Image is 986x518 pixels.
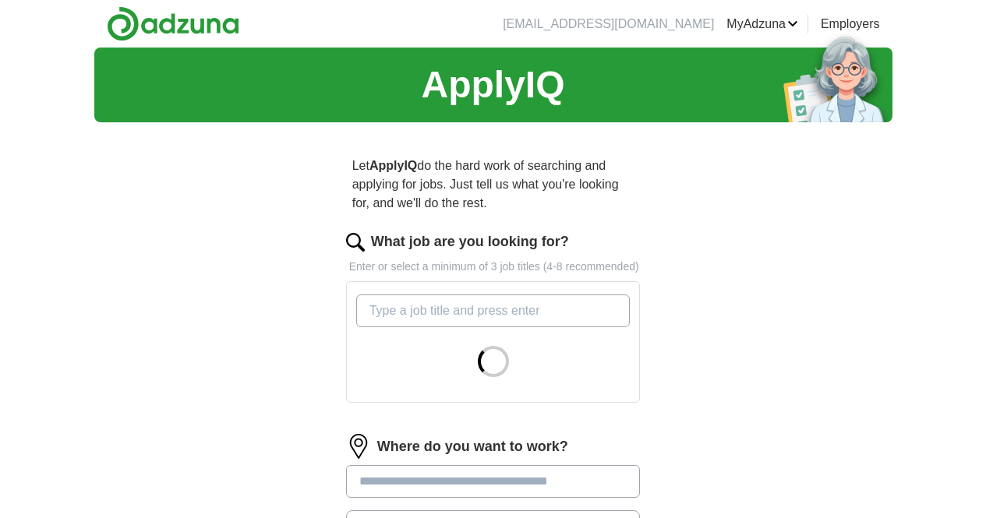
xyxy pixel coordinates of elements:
p: Enter or select a minimum of 3 job titles (4-8 recommended) [346,259,641,275]
img: search.png [346,233,365,252]
label: What job are you looking for? [371,231,569,252]
img: Adzuna logo [107,6,239,41]
strong: ApplyIQ [369,159,417,172]
a: MyAdzuna [726,15,798,33]
p: Let do the hard work of searching and applying for jobs. Just tell us what you're looking for, an... [346,150,641,219]
h1: ApplyIQ [421,57,564,113]
img: location.png [346,434,371,459]
input: Type a job title and press enter [356,294,631,327]
label: Where do you want to work? [377,436,568,457]
li: [EMAIL_ADDRESS][DOMAIN_NAME] [503,15,714,33]
a: Employers [821,15,880,33]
